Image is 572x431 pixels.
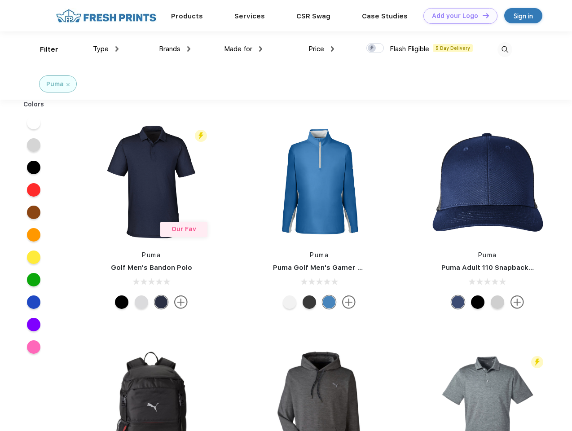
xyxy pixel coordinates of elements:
[93,45,109,53] span: Type
[497,42,512,57] img: desktop_search.svg
[510,295,524,309] img: more.svg
[514,11,533,21] div: Sign in
[174,295,188,309] img: more.svg
[195,130,207,142] img: flash_active_toggle.svg
[260,122,379,242] img: func=resize&h=266
[331,46,334,52] img: dropdown.png
[483,13,489,18] img: DT
[432,12,478,20] div: Add your Logo
[172,225,196,233] span: Our Fav
[283,295,296,309] div: Bright White
[115,46,119,52] img: dropdown.png
[433,44,473,52] span: 5 Day Delivery
[296,12,330,20] a: CSR Swag
[491,295,504,309] div: Quarry Brt Whit
[478,251,497,259] a: Puma
[303,295,316,309] div: Puma Black
[111,264,192,272] a: Golf Men's Bandon Polo
[40,44,58,55] div: Filter
[234,12,265,20] a: Services
[135,295,148,309] div: High Rise
[308,45,324,53] span: Price
[154,295,168,309] div: Navy Blazer
[390,45,429,53] span: Flash Eligible
[92,122,211,242] img: func=resize&h=266
[273,264,415,272] a: Puma Golf Men's Gamer Golf Quarter-Zip
[504,8,542,23] a: Sign in
[159,45,180,53] span: Brands
[17,100,51,109] div: Colors
[471,295,484,309] div: Pma Blk Pma Blk
[322,295,336,309] div: Bright Cobalt
[310,251,329,259] a: Puma
[46,79,64,89] div: Puma
[451,295,465,309] div: Peacoat Qut Shd
[531,356,543,368] img: flash_active_toggle.svg
[171,12,203,20] a: Products
[224,45,252,53] span: Made for
[115,295,128,309] div: Puma Black
[66,83,70,86] img: filter_cancel.svg
[342,295,356,309] img: more.svg
[259,46,262,52] img: dropdown.png
[428,122,547,242] img: func=resize&h=266
[187,46,190,52] img: dropdown.png
[142,251,161,259] a: Puma
[53,8,159,24] img: fo%20logo%202.webp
